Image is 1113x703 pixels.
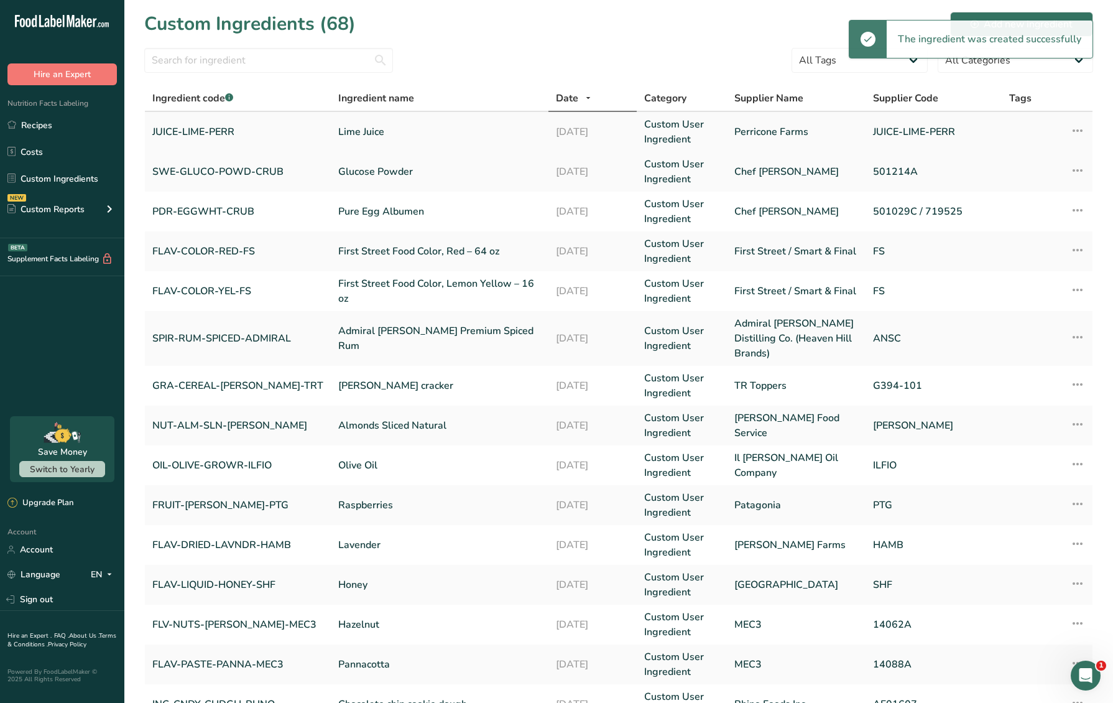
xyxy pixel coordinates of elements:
[338,458,541,473] a: Olive Oil
[556,331,629,346] a: [DATE]
[152,498,323,513] a: FRUIT-[PERSON_NAME]-PTG
[152,577,323,592] a: FLAV-LIQUID-HONEY-SHF
[48,640,86,649] a: Privacy Policy
[734,164,858,179] a: Chef [PERSON_NAME]
[556,124,629,139] a: [DATE]
[338,276,541,306] a: First Street Food Color, Lemon Yellow – 16 oz
[152,378,323,393] a: GRA-CEREAL-[PERSON_NAME]-TRT
[38,445,87,459] div: Save Money
[19,461,105,477] button: Switch to Yearly
[152,657,323,672] a: FLAV-PASTE-PANNA-MEC3
[644,276,719,306] a: Custom User Ingredient
[873,378,994,393] a: G394-101
[7,63,117,85] button: Hire an Expert
[950,12,1093,37] button: Add new ingredient
[734,450,858,480] a: Il [PERSON_NAME] Oil Company
[556,538,629,552] a: [DATE]
[152,244,323,259] a: FLAV-COLOR-RED-FS
[152,538,323,552] a: FLAV-DRIED-LAVNDR-HAMB
[644,117,719,147] a: Custom User Ingredient
[644,450,719,480] a: Custom User Ingredient
[152,331,323,346] a: SPIR-RUM-SPICED-ADMIRAL
[873,458,994,473] a: ILFIO
[734,204,858,219] a: Chef [PERSON_NAME]
[556,617,629,632] a: [DATE]
[644,371,719,401] a: Custom User Ingredient
[556,498,629,513] a: [DATE]
[644,649,719,679] a: Custom User Ingredient
[556,91,578,106] span: Date
[734,284,858,299] a: First Street / Smart & Final
[556,284,629,299] a: [DATE]
[1071,661,1101,691] iframe: Intercom live chat
[971,17,1073,32] div: Add new ingredient
[644,236,719,266] a: Custom User Ingredient
[873,284,994,299] a: FS
[338,378,541,393] a: [PERSON_NAME] cracker
[644,157,719,187] a: Custom User Ingredient
[556,244,629,259] a: [DATE]
[556,204,629,219] a: [DATE]
[873,204,994,219] a: 501029C / 719525
[887,21,1092,58] div: The ingredient was created successfully
[734,316,858,361] a: Admiral [PERSON_NAME] Distilling Co. (Heaven Hill Brands)
[734,411,858,440] a: [PERSON_NAME] Food Service
[556,577,629,592] a: [DATE]
[152,124,323,139] a: JUICE-LIME-PERR
[7,203,85,216] div: Custom Reports
[338,538,541,552] a: Lavender
[1009,91,1032,106] span: Tags
[54,631,69,640] a: FAQ .
[144,10,356,38] h1: Custom Ingredients (68)
[152,617,323,632] a: FLV-NUTS-[PERSON_NAME]-MEC3
[152,91,233,105] span: Ingredient code
[144,48,393,73] input: Search for ingredient
[7,564,60,585] a: Language
[556,164,629,179] a: [DATE]
[152,458,323,473] a: OIL-OLIVE-GROWR-ILFIO
[734,124,858,139] a: Perricone Farms
[873,244,994,259] a: FS
[734,657,858,672] a: MEC3
[644,91,686,106] span: Category
[873,538,994,552] a: HAMB
[644,411,719,440] a: Custom User Ingredient
[556,458,629,473] a: [DATE]
[734,577,858,592] a: [GEOGRAPHIC_DATA]
[873,164,994,179] a: 501214A
[152,164,323,179] a: SWE-GLUCO-POWD-CRUB
[7,497,73,510] div: Upgrade Plan
[91,567,117,582] div: EN
[7,668,117,683] div: Powered By FoodLabelMaker © 2025 All Rights Reserved
[556,378,629,393] a: [DATE]
[873,418,994,433] a: [PERSON_NAME]
[556,657,629,672] a: [DATE]
[7,194,26,202] div: NEW
[644,197,719,226] a: Custom User Ingredient
[338,244,541,259] a: First Street Food Color, Red – 64 oz
[7,631,116,649] a: Terms & Conditions .
[644,530,719,560] a: Custom User Ingredient
[873,331,994,346] a: ANSC
[1096,661,1106,671] span: 1
[338,418,541,433] a: Almonds Sliced Natural
[338,204,541,219] a: Pure Egg Albumen
[338,498,541,513] a: Raspberries
[873,498,994,513] a: PTG
[644,570,719,600] a: Custom User Ingredient
[8,244,27,251] div: BETA
[734,244,858,259] a: First Street / Smart & Final
[734,498,858,513] a: Patagonia
[338,124,541,139] a: Lime Juice
[644,324,719,353] a: Custom User Ingredient
[873,91,938,106] span: Supplier Code
[873,577,994,592] a: SHF
[644,610,719,640] a: Custom User Ingredient
[873,657,994,672] a: 14088A
[338,324,541,353] a: Admiral [PERSON_NAME] Premium Spiced Rum
[30,463,95,475] span: Switch to Yearly
[152,284,323,299] a: FLAV-COLOR-YEL-FS
[734,538,858,552] a: [PERSON_NAME] Farms
[734,617,858,632] a: MEC3
[152,418,323,433] a: NUT-ALM-SLN-[PERSON_NAME]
